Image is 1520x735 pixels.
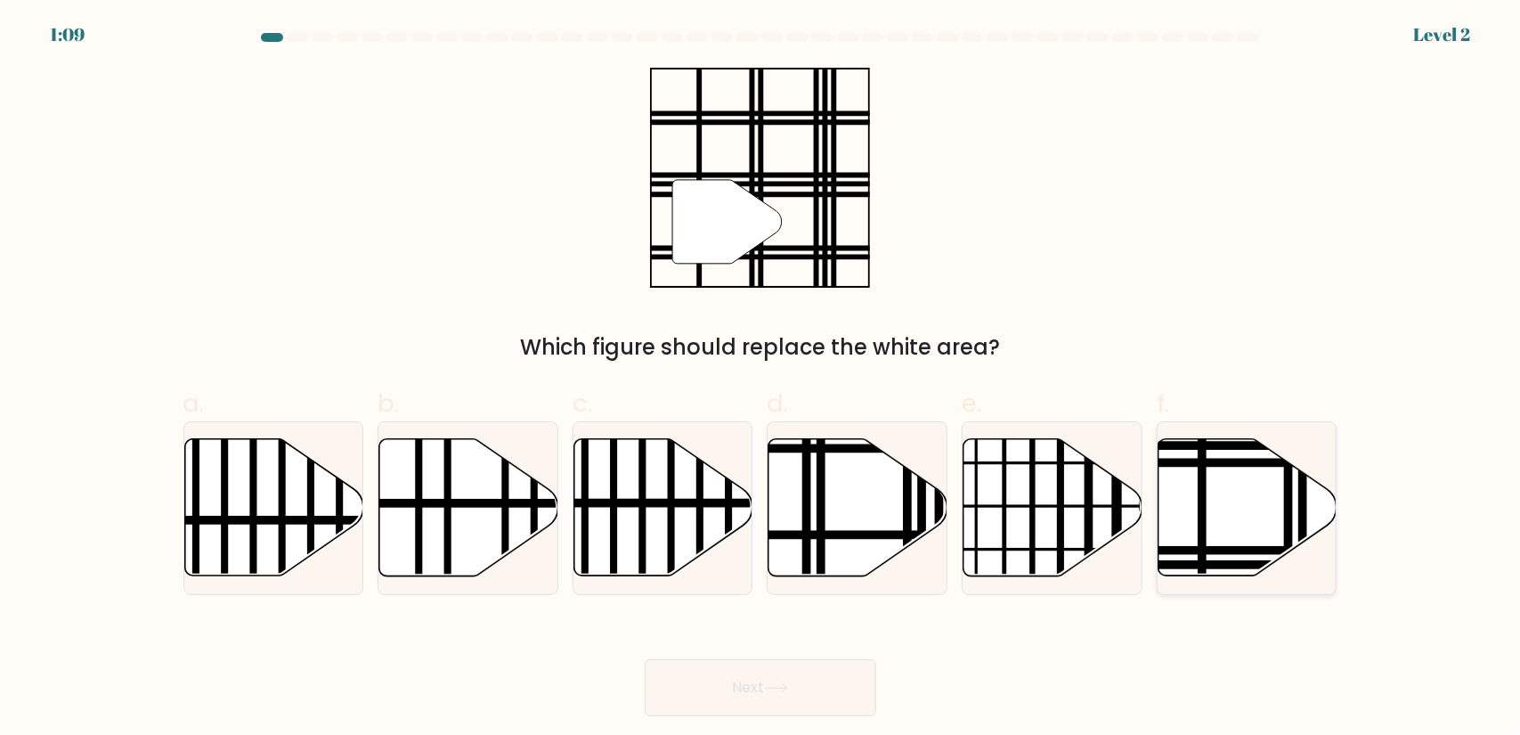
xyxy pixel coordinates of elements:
[645,659,876,716] button: Next
[194,331,1327,363] div: Which figure should replace the white area?
[50,21,85,48] div: 1:09
[962,386,981,421] span: e.
[1157,386,1169,421] span: f.
[573,386,592,421] span: c.
[767,386,788,421] span: d.
[378,386,399,421] span: b.
[1413,21,1470,48] div: Level 2
[672,180,782,264] g: "
[183,386,205,421] span: a.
